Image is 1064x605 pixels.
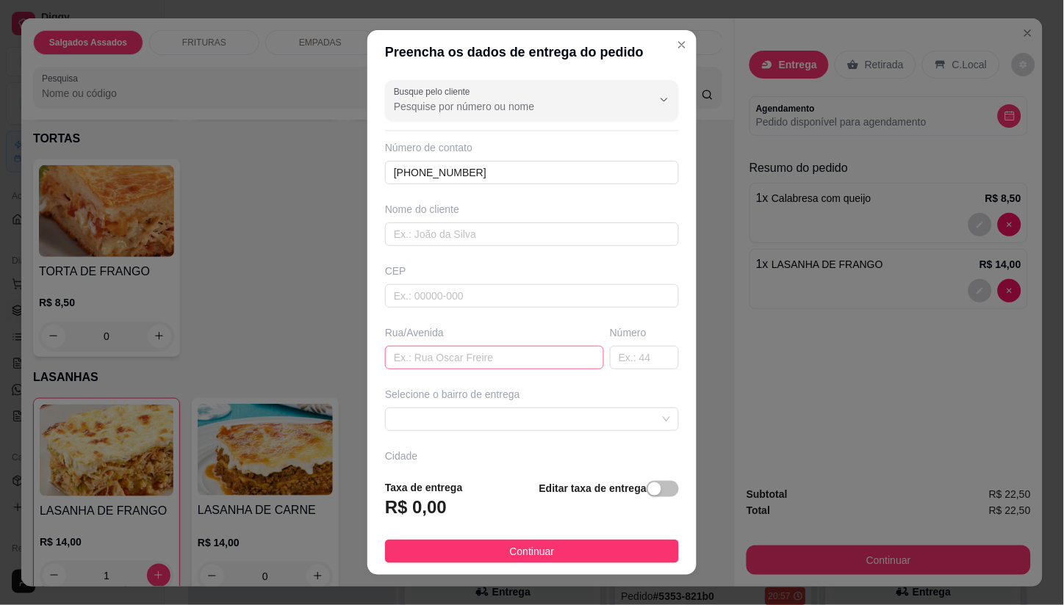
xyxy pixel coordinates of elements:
[385,222,679,246] input: Ex.: João da Silva
[385,496,447,519] h3: R$ 0,00
[367,30,697,74] header: Preencha os dados de entrega do pedido
[610,346,679,369] input: Ex.: 44
[385,202,679,217] div: Nome do cliente
[394,99,629,114] input: Busque pelo cliente
[510,543,555,559] span: Continuar
[385,325,604,340] div: Rua/Avenida
[385,284,679,308] input: Ex.: 00000-000
[385,387,679,402] div: Selecione o bairro de entrega
[670,33,694,57] button: Close
[385,140,679,155] div: Número de contato
[610,325,679,340] div: Número
[385,540,679,563] button: Continuar
[385,482,463,493] strong: Taxa de entrega
[385,264,679,278] div: CEP
[385,449,679,463] div: Cidade
[539,482,647,494] strong: Editar taxa de entrega
[385,346,604,369] input: Ex.: Rua Oscar Freire
[653,88,676,112] button: Show suggestions
[394,85,475,98] label: Busque pelo cliente
[385,161,679,184] input: Ex.: (11) 9 8888-9999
